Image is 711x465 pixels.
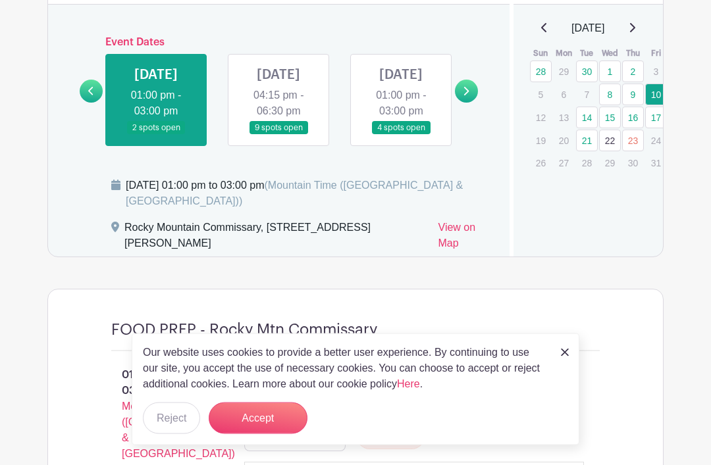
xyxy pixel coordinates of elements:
[124,220,428,257] div: Rocky Mountain Commissary, [STREET_ADDRESS][PERSON_NAME]
[576,130,598,152] a: 21
[599,107,621,129] a: 15
[622,130,644,152] a: 23
[599,153,621,174] p: 29
[530,61,552,83] a: 28
[438,220,494,257] a: View on Map
[571,21,604,37] span: [DATE]
[622,107,644,129] a: 16
[143,403,200,434] button: Reject
[622,84,644,106] a: 9
[621,47,645,61] th: Thu
[599,130,621,152] a: 22
[576,153,598,174] p: 28
[645,153,667,174] p: 31
[576,85,598,105] p: 7
[529,47,552,61] th: Sun
[553,62,575,82] p: 29
[530,153,552,174] p: 26
[397,378,420,389] a: Here
[553,131,575,151] p: 20
[552,47,575,61] th: Mon
[553,85,575,105] p: 6
[576,61,598,83] a: 30
[645,107,667,129] a: 17
[561,349,569,356] img: close_button-5f87c8562297e5c2d7936805f587ecaba9071eb48480494691a3f1689db116b3.svg
[645,47,668,61] th: Fri
[598,47,621,61] th: Wed
[622,61,644,83] a: 2
[111,322,377,340] h4: FOOD PREP - Rocky Mtn Commissary
[599,84,621,106] a: 8
[645,62,667,82] p: 3
[576,107,598,129] a: 14
[143,345,547,392] p: Our website uses cookies to provide a better user experience. By continuing to use our site, you ...
[530,85,552,105] p: 5
[553,153,575,174] p: 27
[530,131,552,151] p: 19
[599,61,621,83] a: 1
[575,47,598,61] th: Tue
[622,153,644,174] p: 30
[126,180,463,207] span: (Mountain Time ([GEOGRAPHIC_DATA] & [GEOGRAPHIC_DATA]))
[209,403,307,434] button: Accept
[645,131,667,151] p: 24
[553,108,575,128] p: 13
[645,84,667,106] a: 10
[122,385,235,460] span: - Mountain Time ([GEOGRAPHIC_DATA] & [GEOGRAPHIC_DATA])
[530,108,552,128] p: 12
[126,178,494,210] div: [DATE] 01:00 pm to 03:00 pm
[103,37,455,49] h6: Event Dates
